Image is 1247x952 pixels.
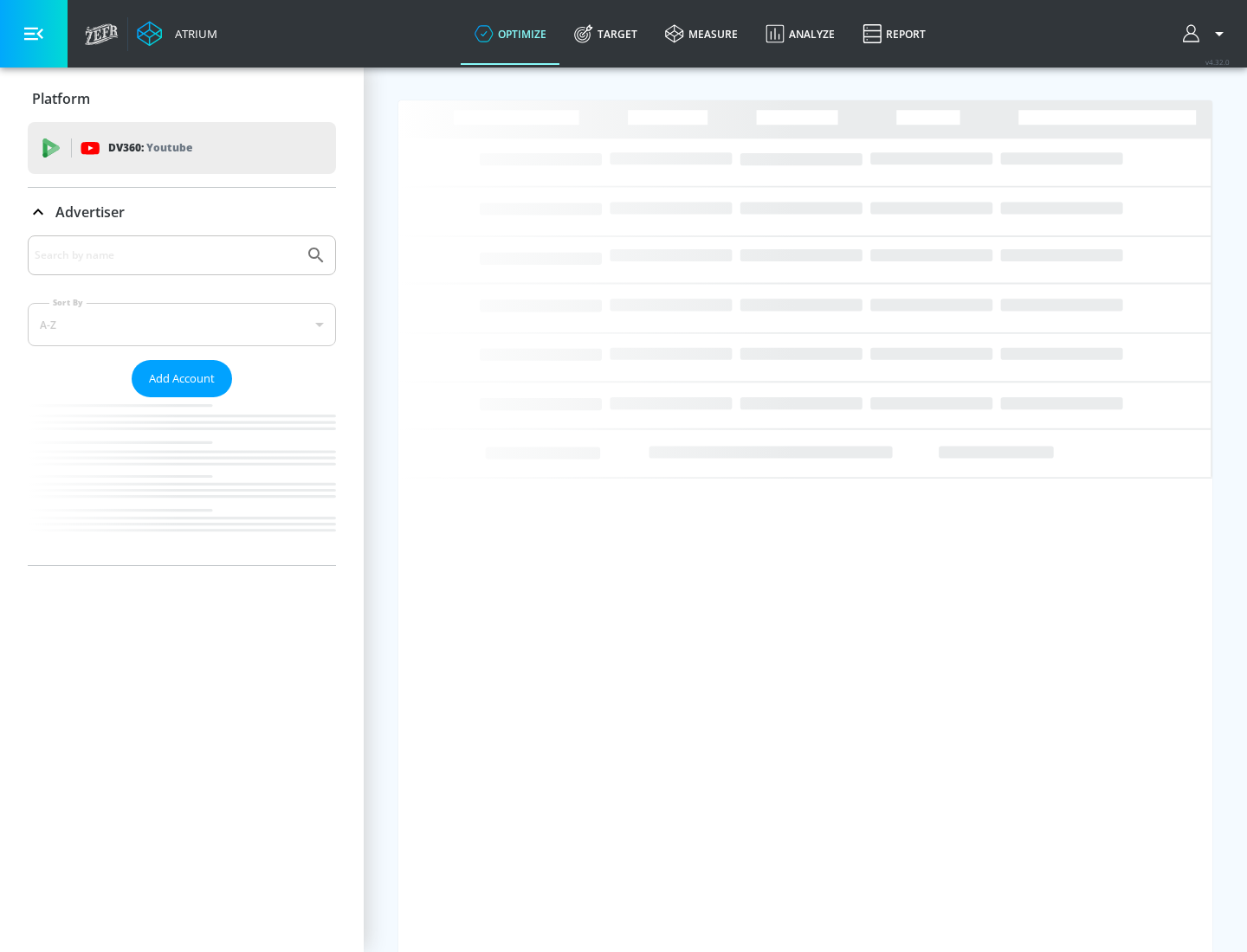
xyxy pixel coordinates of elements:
[28,188,336,236] div: Advertiser
[752,3,849,65] a: Analyze
[132,360,232,397] button: Add Account
[35,244,297,267] input: Search by name
[28,122,336,174] div: DV360: Youtube
[28,397,336,565] nav: list of Advertiser
[28,74,336,123] div: Platform
[146,138,192,157] p: Youtube
[149,369,215,389] span: Add Account
[28,303,336,346] div: A-Z
[168,26,217,42] div: Atrium
[849,3,940,65] a: Report
[137,21,217,47] a: Atrium
[32,89,90,108] p: Platform
[461,3,560,65] a: optimize
[28,235,336,565] div: Advertiser
[560,3,651,65] a: Target
[651,3,752,65] a: measure
[108,138,192,158] p: DV360:
[55,203,125,222] p: Advertiser
[49,297,87,308] label: Sort By
[1205,57,1230,67] span: v 4.32.0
